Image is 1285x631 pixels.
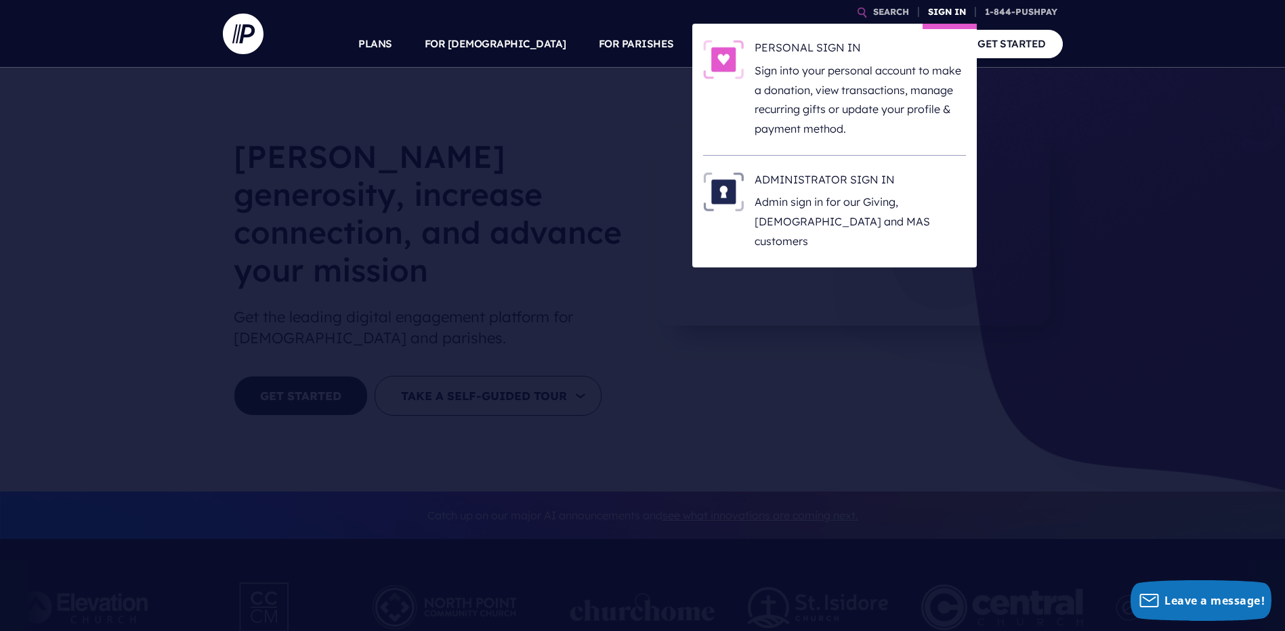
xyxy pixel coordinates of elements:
button: Leave a message! [1131,580,1271,621]
a: ADMINISTRATOR SIGN IN - Illustration ADMINISTRATOR SIGN IN Admin sign in for our Giving, [DEMOGRA... [703,172,966,251]
span: Leave a message! [1164,593,1265,608]
img: ADMINISTRATOR SIGN IN - Illustration [703,172,744,211]
a: EXPLORE [799,20,846,68]
a: FOR [DEMOGRAPHIC_DATA] [425,20,566,68]
img: PERSONAL SIGN IN - Illustration [703,40,744,79]
a: SOLUTIONS [707,20,767,68]
a: PERSONAL SIGN IN - Illustration PERSONAL SIGN IN Sign into your personal account to make a donati... [703,40,966,139]
h6: ADMINISTRATOR SIGN IN [755,172,966,192]
a: FOR PARISHES [599,20,674,68]
a: PLANS [358,20,392,68]
h6: PERSONAL SIGN IN [755,40,966,60]
a: GET STARTED [961,30,1063,58]
p: Admin sign in for our Giving, [DEMOGRAPHIC_DATA] and MAS customers [755,192,966,251]
a: COMPANY [879,20,929,68]
p: Sign into your personal account to make a donation, view transactions, manage recurring gifts or ... [755,61,966,139]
